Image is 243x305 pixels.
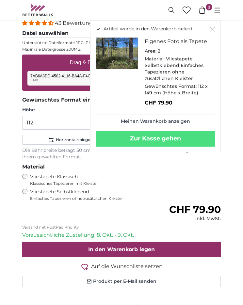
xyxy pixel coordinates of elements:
[145,56,203,81] span: Vliestapete Selbstklebend|Einfaches Tapezieren ohne zusätzlichen Kleister
[30,196,182,201] span: Einfaches Tapezieren ohne zusätzlichen Kleister
[145,83,197,89] span: Gewünschtes Format:
[22,231,221,239] p: Voraussichtliche Zustellung: 8. Okt. - 9. Okt.
[145,83,208,96] span: 112 x 149 cm (Höhe x Breite)
[22,163,221,171] legend: Material
[56,137,94,142] span: Horizontal spiegeln
[22,147,221,160] p: Die Bahnbreite beträgt 50 cm. Die bedruckte Breite der letzten Bahn ergibt sich aus Ihrem gewählt...
[22,29,221,38] legend: Datei auswählen
[206,4,212,10] span: 2
[96,115,215,128] a: Meinen Warenkorb anzeigen
[22,225,221,230] p: Versand mit PostPac Priority
[145,48,156,54] span: Area:
[88,246,155,252] span: In den Warenkorb legen
[96,38,138,70] img: personalised-photo
[22,107,120,113] label: Höhe
[145,56,165,62] span: Material:
[96,131,215,147] button: Zur Kasse gehen
[30,189,182,201] label: Vliestapete Selbstklebend
[169,216,221,222] div: inkl. MwSt.
[104,26,193,32] span: Artikel wurde in den Warenkorb gelegt
[145,38,210,45] h3: Eigenes Foto als Tapete
[22,135,120,145] button: Horizontal spiegeln
[91,263,163,270] span: Auf die Wunschliste setzen
[22,20,55,26] span: 4.40 stars
[55,20,100,26] span: 43 Bewertungen
[22,47,221,52] p: Maximale Dateigrösse 200MB.
[145,99,210,107] p: CHF 79.90
[22,242,221,257] button: In den Warenkorb legen
[22,96,221,104] legend: Gewünschtes Format eingeben:
[22,276,221,287] button: Produkt per E-Mail senden
[22,263,221,271] button: Auf die Wunschliste setzen
[169,203,221,216] span: CHF 79.90
[90,20,221,152] div: Artikel wurde in den Warenkorb gelegt
[30,174,146,186] label: Vliestapete Klassisch
[158,48,160,54] span: 2
[67,56,176,69] label: Drag & Drop Ihrer Dateien oder
[210,26,215,32] button: Schließen
[30,181,146,186] span: Klassisches Tapezieren mit Kleister
[22,40,221,45] p: Unterstützte Dateiformate JPG, PNG, TIFF, PDF.
[22,4,54,16] img: Betterwalls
